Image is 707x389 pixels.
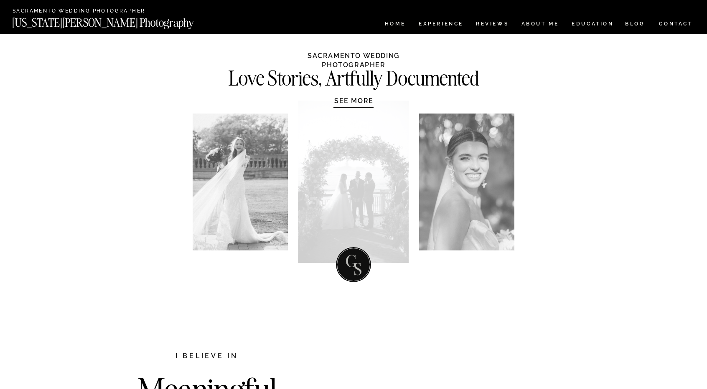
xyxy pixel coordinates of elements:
[13,8,160,15] a: Sacramento Wedding Photographer
[521,21,559,28] a: ABOUT ME
[383,21,407,28] a: HOME
[571,21,615,28] a: EDUCATION
[12,17,222,24] a: [US_STATE][PERSON_NAME] Photography
[131,351,282,362] h2: I believe in
[275,51,432,68] h1: SACRAMENTO WEDDING PHOTOGRAPHER
[476,21,507,28] a: REVIEWS
[210,69,497,85] h2: Love Stories, Artfully Documented
[314,96,394,105] a: SEE MORE
[659,19,693,28] a: CONTACT
[625,21,645,28] a: BLOG
[419,21,463,28] a: Experience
